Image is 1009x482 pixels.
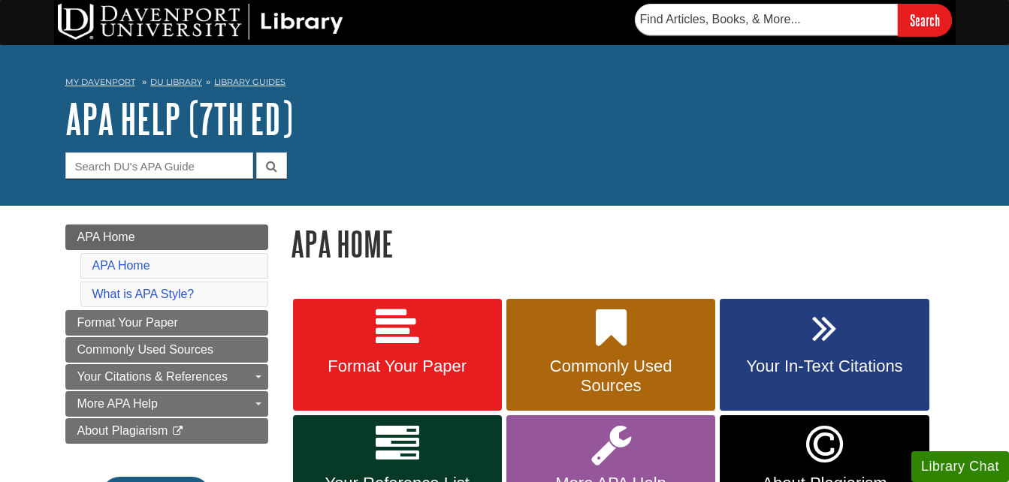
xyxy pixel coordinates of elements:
i: This link opens in a new window [171,426,184,436]
span: Format Your Paper [77,316,178,329]
span: More APA Help [77,397,158,410]
a: APA Help (7th Ed) [65,95,293,142]
a: Commonly Used Sources [506,299,715,411]
a: Commonly Used Sources [65,337,268,363]
span: APA Home [77,230,135,243]
h1: APA Home [291,224,944,263]
img: DU Library [58,4,343,40]
span: About Plagiarism [77,424,168,437]
span: Format Your Paper [304,357,491,376]
a: About Plagiarism [65,418,268,444]
span: Commonly Used Sources [77,343,213,356]
a: What is APA Style? [92,288,195,300]
a: DU Library [150,77,202,87]
form: Searches DU Library's articles, books, and more [635,4,952,36]
nav: breadcrumb [65,72,944,96]
input: Find Articles, Books, & More... [635,4,898,35]
span: Your In-Text Citations [731,357,917,376]
a: APA Home [92,259,150,272]
input: Search [898,4,952,36]
a: Format Your Paper [65,310,268,336]
a: Format Your Paper [293,299,502,411]
a: More APA Help [65,391,268,417]
a: Your In-Text Citations [720,299,929,411]
a: My Davenport [65,76,135,89]
button: Library Chat [911,451,1009,482]
span: Commonly Used Sources [518,357,704,396]
span: Your Citations & References [77,370,228,383]
a: Your Citations & References [65,364,268,390]
input: Search DU's APA Guide [65,152,253,179]
a: Library Guides [214,77,285,87]
a: APA Home [65,224,268,250]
